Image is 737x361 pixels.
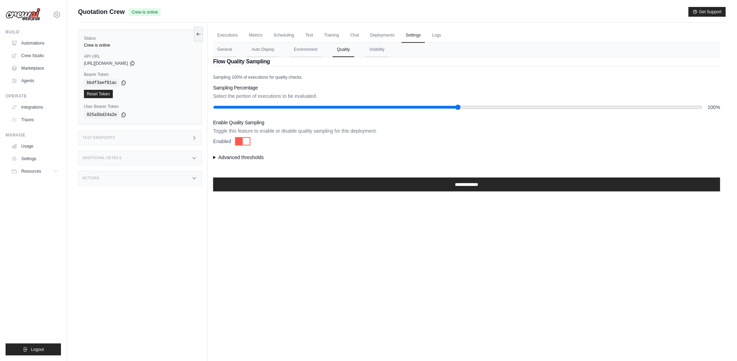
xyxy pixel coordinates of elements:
span: Quotation Crew [78,7,125,17]
a: Metrics [245,28,267,43]
h2: Flow Quality Sampling [213,57,720,66]
button: Visibility [365,42,389,57]
a: Deployments [366,28,399,43]
a: Settings [402,28,425,43]
span: Resources [21,168,41,174]
div: Build [6,29,61,35]
a: Agents [8,75,61,86]
label: API URL [84,54,196,59]
span: Logout [31,347,44,352]
a: Integrations [8,102,61,113]
label: Enabled [213,138,231,145]
h3: Sampling Percentage [213,84,720,91]
span: 100% [707,104,720,111]
button: Resources [8,166,61,177]
a: Training [320,28,343,43]
h3: Test Endpoints [83,136,115,140]
h3: Enable Quality Sampling [213,119,720,126]
a: Crew Studio [8,50,61,61]
a: Executions [213,28,242,43]
h3: Actions [83,176,99,180]
code: 025a5bd24a2e [84,111,119,119]
label: Bearer Token [84,72,196,77]
a: Scheduling [269,28,298,43]
a: Test [301,28,317,43]
label: Status [84,36,196,41]
div: Crew is online [84,42,196,48]
p: Toggle this feature to enable or disable quality sampling for this deployment. [213,127,720,134]
nav: Tabs [213,42,720,57]
div: Manage [6,132,61,138]
a: Reset Token [84,90,113,98]
p: Select the portion of executions to be evaluated. [213,93,720,100]
button: Auto Deploy [248,42,279,57]
iframe: Chat Widget [702,328,737,361]
a: Marketplace [8,63,61,74]
a: Usage [8,141,61,152]
a: Logs [428,28,445,43]
button: Get Support [689,7,726,17]
label: User Bearer Token [84,104,196,109]
summary: Advanced thresholds [213,154,720,161]
a: Traces [8,114,61,125]
button: Quality [333,42,354,57]
div: 채팅 위젯 [702,328,737,361]
a: Chat [346,28,363,43]
div: Operate [6,93,61,99]
a: Settings [8,153,61,164]
p: Sampling 100% of executions for quality checks. [213,74,720,80]
h3: Additional Details [83,156,122,160]
span: Crew is online [129,8,161,16]
button: General [213,42,236,57]
img: Logo [6,8,40,21]
code: bbdf3aef81ac [84,79,119,87]
button: Environment [290,42,321,57]
button: Logout [6,344,61,355]
span: [URL][DOMAIN_NAME] [84,61,128,66]
a: Automations [8,38,61,49]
